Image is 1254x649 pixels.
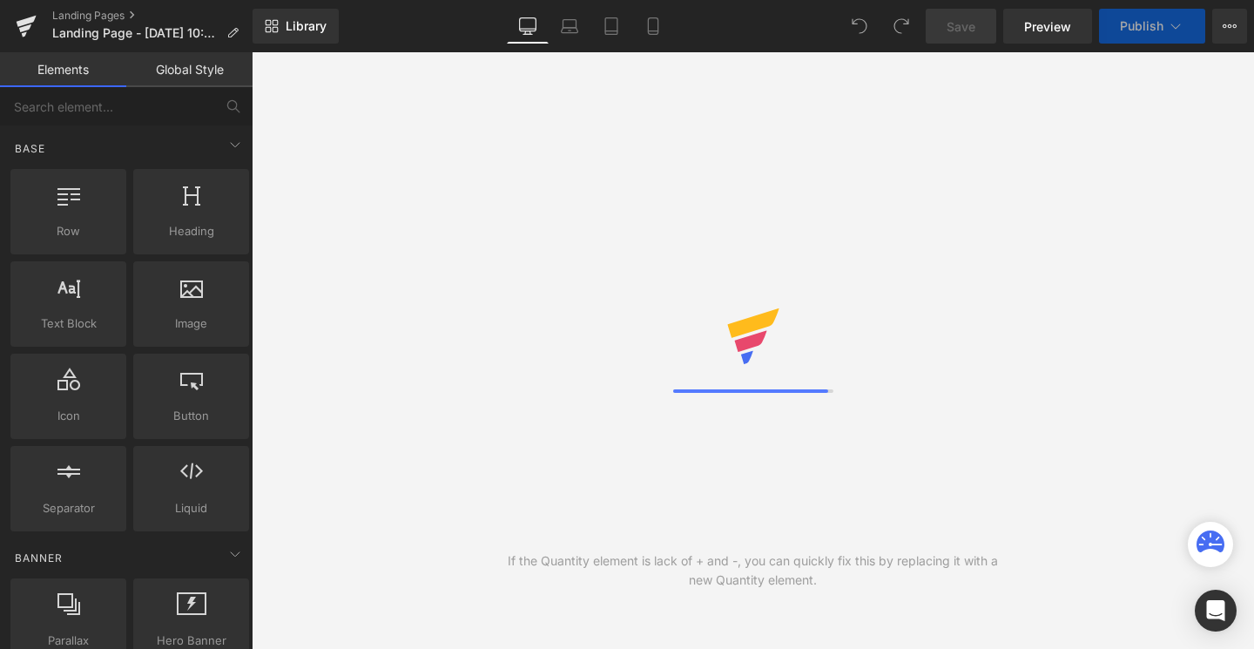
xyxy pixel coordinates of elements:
[138,314,244,333] span: Image
[16,499,121,517] span: Separator
[590,9,632,44] a: Tablet
[52,26,219,40] span: Landing Page - [DATE] 10:12:02
[286,18,327,34] span: Library
[138,499,244,517] span: Liquid
[1024,17,1071,36] span: Preview
[253,9,339,44] a: New Library
[52,9,253,23] a: Landing Pages
[1099,9,1205,44] button: Publish
[884,9,919,44] button: Redo
[632,9,674,44] a: Mobile
[947,17,975,36] span: Save
[13,550,64,566] span: Banner
[1120,19,1163,33] span: Publish
[16,314,121,333] span: Text Block
[1212,9,1247,44] button: More
[507,9,549,44] a: Desktop
[138,222,244,240] span: Heading
[549,9,590,44] a: Laptop
[1003,9,1092,44] a: Preview
[842,9,877,44] button: Undo
[502,551,1004,590] div: If the Quantity element is lack of + and -, you can quickly fix this by replacing it with a new Q...
[1195,590,1237,632] div: Open Intercom Messenger
[16,407,121,425] span: Icon
[16,222,121,240] span: Row
[126,52,253,87] a: Global Style
[138,407,244,425] span: Button
[13,140,47,157] span: Base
